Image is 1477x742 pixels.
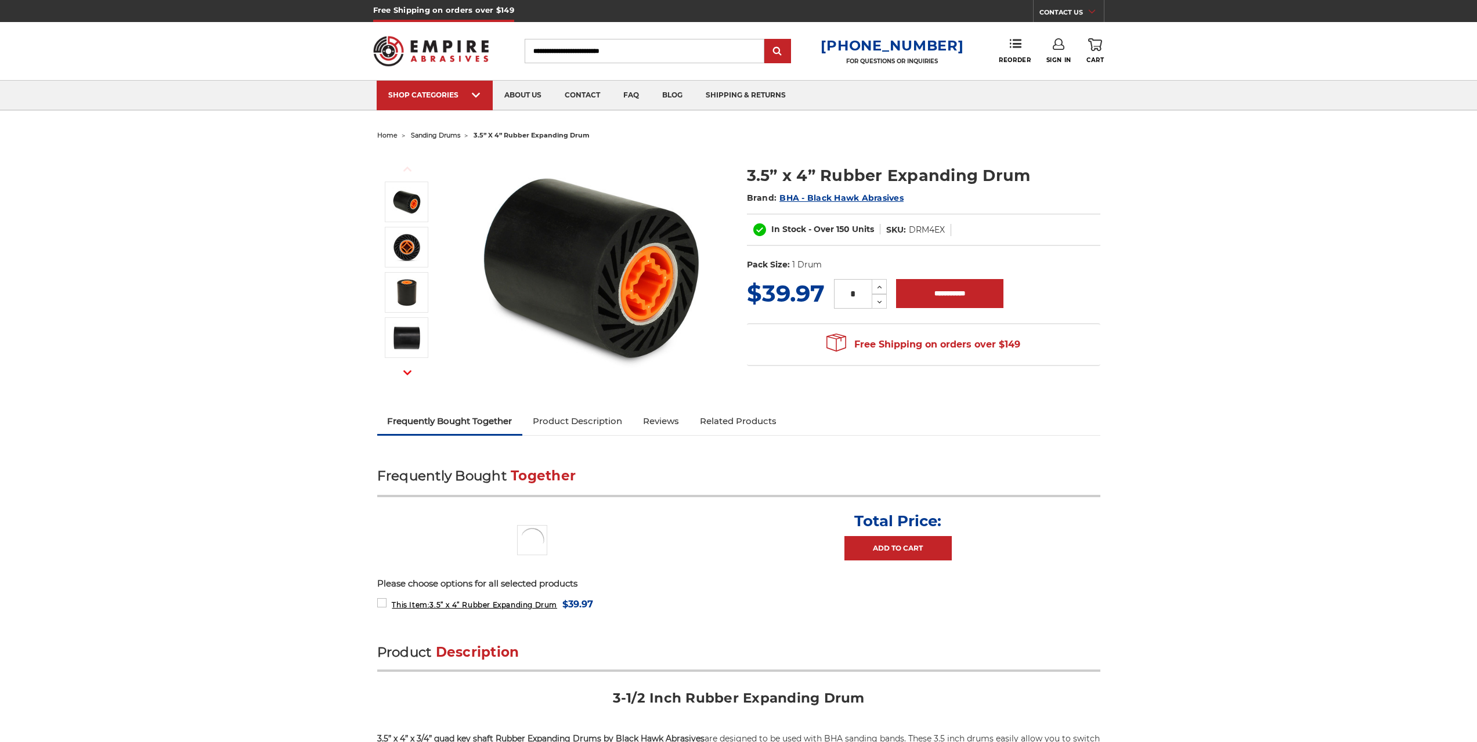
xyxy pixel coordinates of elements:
[836,224,850,234] span: 150
[1046,56,1071,64] span: Sign In
[792,259,822,271] dd: 1 Drum
[999,56,1031,64] span: Reorder
[747,279,825,307] span: $39.97
[377,131,398,139] a: home
[852,224,874,234] span: Units
[392,600,557,609] span: 3.5” x 4” Rubber Expanding Drum
[1086,56,1104,64] span: Cart
[377,689,1100,715] h2: 3-1/2 Inch Rubber Expanding Drum
[694,81,797,110] a: shipping & returns
[909,224,945,236] dd: DRM4EX
[493,81,553,110] a: about us
[511,468,576,484] span: Together
[886,224,906,236] dt: SKU:
[689,408,787,434] a: Related Products
[392,278,421,307] img: Rubber expanding wheel for sanding drum
[522,408,633,434] a: Product Description
[999,38,1031,63] a: Reorder
[377,577,1100,591] p: Please choose options for all selected products
[821,57,963,65] p: FOR QUESTIONS OR INQUIRIES
[808,224,834,234] span: - Over
[388,91,481,99] div: SHOP CATEGORIES
[854,512,941,530] p: Total Price:
[826,333,1020,356] span: Free Shipping on orders over $149
[393,360,421,385] button: Next
[411,131,460,139] a: sanding drums
[766,40,789,63] input: Submit
[377,408,523,434] a: Frequently Bought Together
[1086,38,1104,64] a: Cart
[633,408,689,434] a: Reviews
[377,468,507,484] span: Frequently Bought
[392,600,429,609] strong: This Item:
[393,157,421,182] button: Previous
[562,596,593,612] span: $39.97
[747,259,790,271] dt: Pack Size:
[476,152,709,384] img: 3.5 inch rubber expanding drum for sanding belt
[612,81,651,110] a: faq
[517,525,547,555] img: 3.5 inch rubber expanding drum for sanding belt
[747,193,777,203] span: Brand:
[651,81,694,110] a: blog
[436,644,519,660] span: Description
[1039,6,1104,22] a: CONTACT US
[474,131,590,139] span: 3.5” x 4” rubber expanding drum
[373,28,489,74] img: Empire Abrasives
[747,164,1100,187] h1: 3.5” x 4” Rubber Expanding Drum
[392,323,421,352] img: 3.5” x 4” Rubber Expanding Drum
[392,187,421,216] img: 3.5 inch rubber expanding drum for sanding belt
[377,644,432,660] span: Product
[771,224,806,234] span: In Stock
[553,81,612,110] a: contact
[821,37,963,54] a: [PHONE_NUMBER]
[392,233,421,262] img: 3.5 inch x 4 inch expanding drum
[779,193,904,203] a: BHA - Black Hawk Abrasives
[844,536,952,560] a: Add to Cart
